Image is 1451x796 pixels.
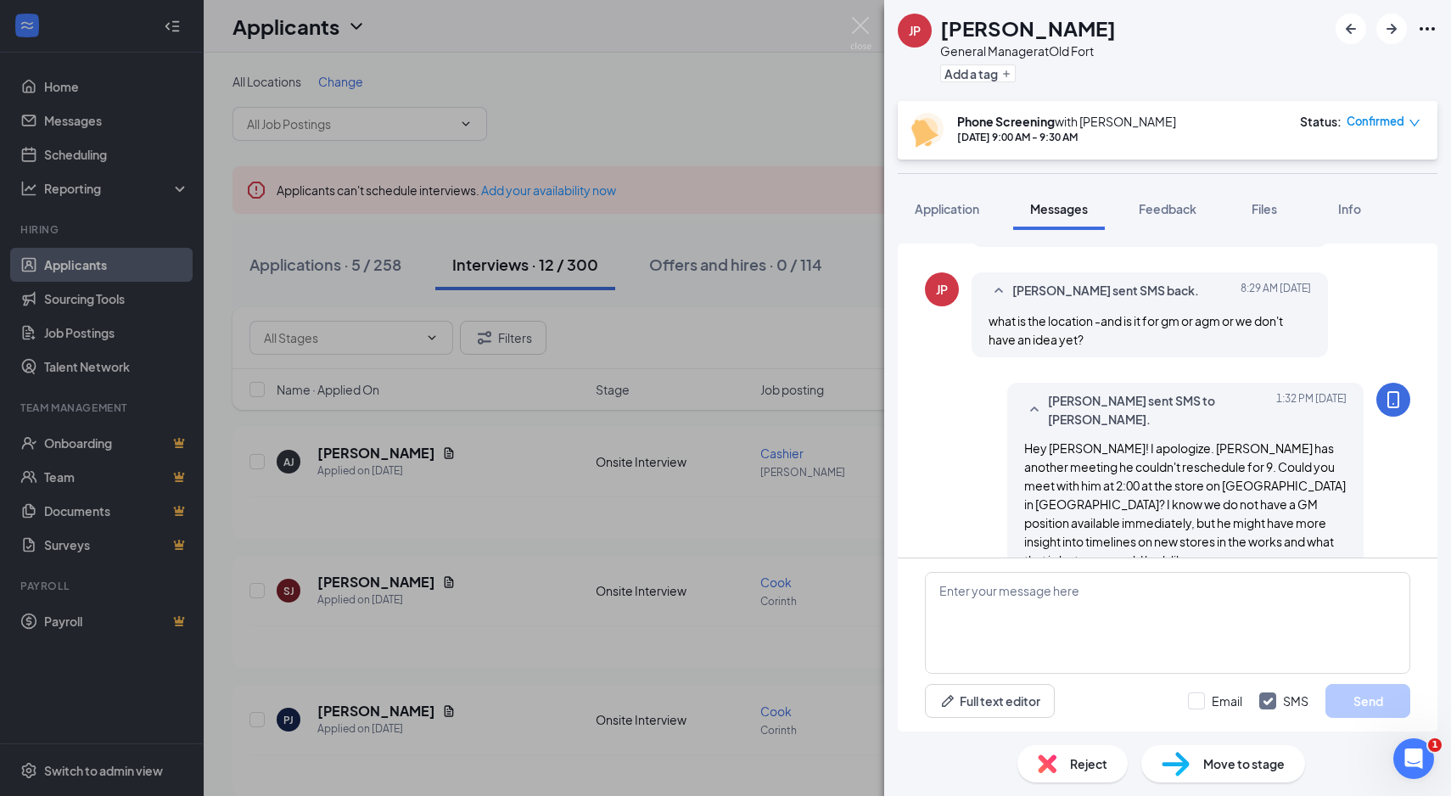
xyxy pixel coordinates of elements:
div: JP [936,281,948,298]
span: Reject [1070,754,1107,773]
svg: ArrowLeftNew [1341,19,1361,39]
iframe: Intercom live chat [1393,738,1434,779]
svg: Plus [1001,69,1011,79]
span: Application [915,201,979,216]
button: PlusAdd a tag [940,64,1016,82]
h1: [PERSON_NAME] [940,14,1116,42]
span: Feedback [1139,201,1196,216]
span: [PERSON_NAME] sent SMS back. [1012,281,1199,301]
div: Status : [1300,113,1342,130]
svg: MobileSms [1383,390,1403,410]
button: Send [1325,684,1410,718]
button: ArrowRight [1376,14,1407,44]
button: Full text editorPen [925,684,1055,718]
span: [DATE] 1:32 PM [1276,391,1347,429]
button: ArrowLeftNew [1336,14,1366,44]
span: Move to stage [1203,754,1285,773]
svg: SmallChevronUp [1024,400,1045,420]
div: with [PERSON_NAME] [957,113,1176,130]
span: Files [1252,201,1277,216]
span: [DATE] 8:29 AM [1241,281,1311,301]
span: Messages [1030,201,1088,216]
div: JP [909,22,921,39]
svg: SmallChevronUp [989,281,1009,301]
span: Hey [PERSON_NAME]! I apologize. [PERSON_NAME] has another meeting he couldn't reschedule for 9. C... [1024,440,1346,568]
svg: Pen [939,692,956,709]
span: Info [1338,201,1361,216]
span: 1 [1428,738,1442,752]
div: [DATE] 9:00 AM - 9:30 AM [957,130,1176,144]
span: [PERSON_NAME] sent SMS to [PERSON_NAME]. [1048,391,1270,429]
svg: Ellipses [1417,19,1437,39]
svg: ArrowRight [1381,19,1402,39]
div: General Manager at Old Fort [940,42,1116,59]
b: Phone Screening [957,114,1055,129]
span: Confirmed [1347,113,1404,130]
span: down [1409,117,1420,129]
span: what is the location -and is it for gm or agm or we don't have an idea yet? [989,313,1283,347]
